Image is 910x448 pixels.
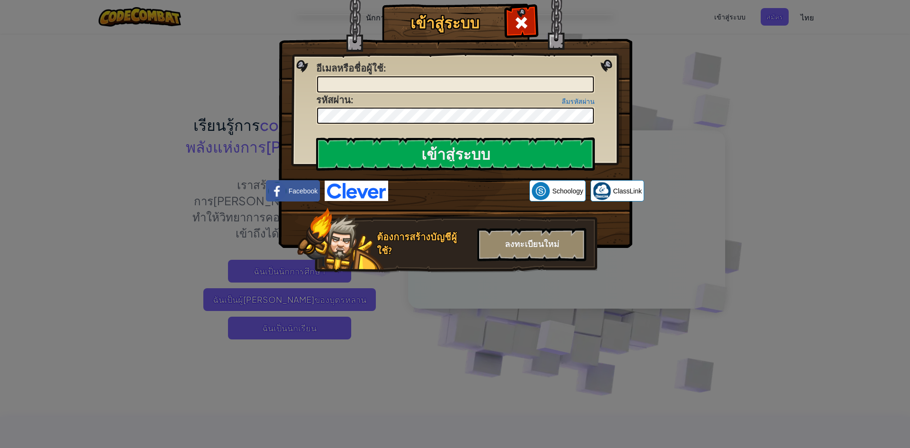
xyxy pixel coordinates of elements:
[268,182,286,200] img: facebook_small.png
[316,93,353,107] label: :
[532,182,550,200] img: schoology.png
[316,93,351,106] span: รหัสผ่าน
[477,228,586,261] div: ลงทะเบียนใหม่
[593,182,611,200] img: classlink-logo-small.png
[316,62,383,74] span: อีเมลหรือชื่อผู้ใช้
[384,15,505,31] h1: เข้าสู่ระบบ
[377,230,472,257] div: ต้องการสร้างบัญชีผู้ใช้?
[552,186,583,196] span: Schoology
[388,181,529,201] iframe: Sign in with Google Button
[325,181,388,201] img: clever-logo-blue.png
[289,186,318,196] span: Facebook
[562,98,595,105] a: ลืมรหัสผ่าน
[613,186,642,196] span: ClassLink
[316,62,386,75] label: :
[316,137,595,171] input: เข้าสู่ระบบ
